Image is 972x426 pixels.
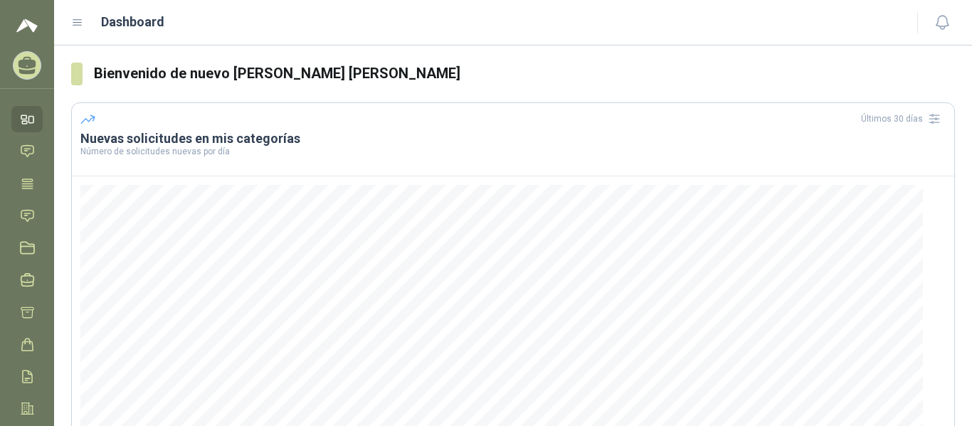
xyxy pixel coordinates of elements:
[80,147,946,156] p: Número de solicitudes nuevas por día
[16,17,38,34] img: Logo peakr
[94,63,955,85] h3: Bienvenido de nuevo [PERSON_NAME] [PERSON_NAME]
[80,130,946,147] h3: Nuevas solicitudes en mis categorías
[101,12,164,32] h1: Dashboard
[861,107,946,130] div: Últimos 30 días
